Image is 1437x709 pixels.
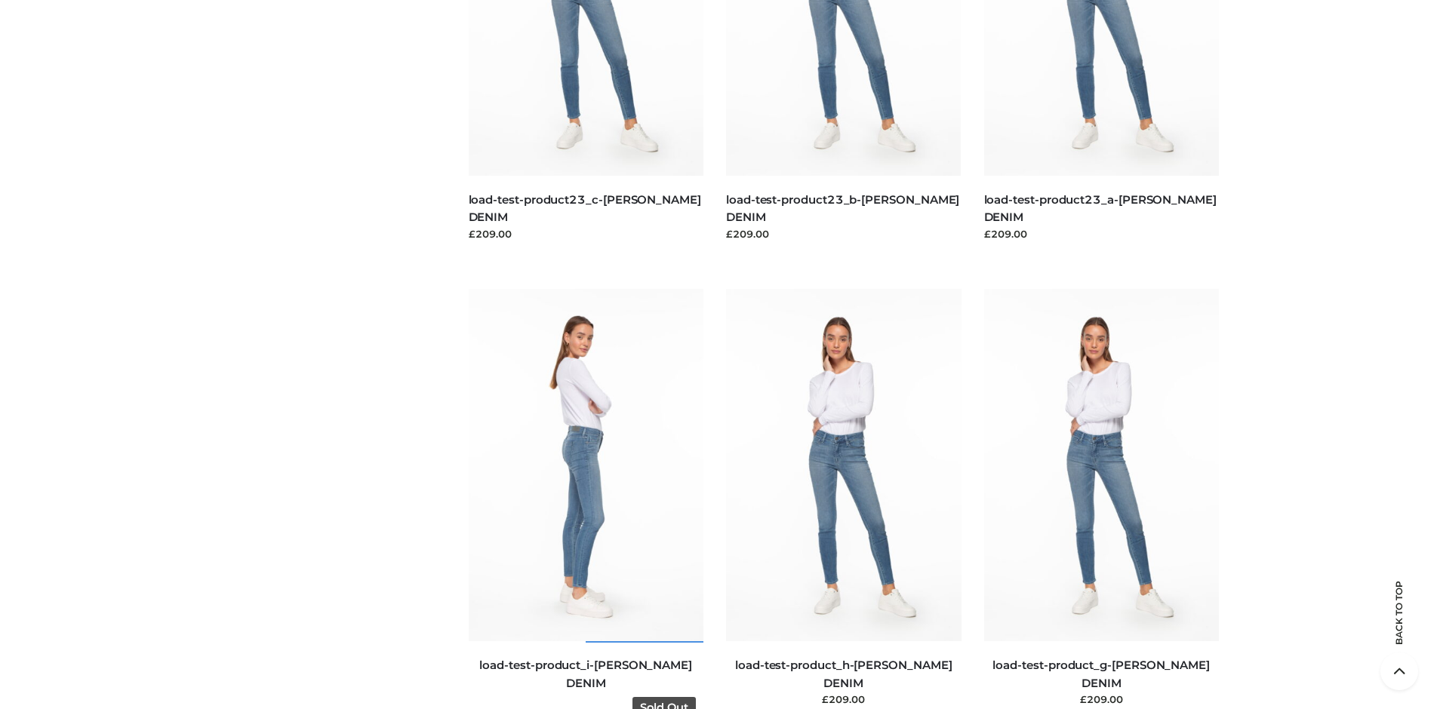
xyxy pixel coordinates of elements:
div: £209.00 [726,226,962,241]
a: load-test-product23_c-[PERSON_NAME] DENIM [469,192,701,224]
a: load-test-product_i-[PERSON_NAME] DENIM [479,658,692,689]
div: £209.00 [469,226,704,241]
span: Back to top [1380,607,1418,645]
a: load-test-product23_b-[PERSON_NAME] DENIM [726,192,959,224]
span: £ [822,693,829,705]
a: load-test-product23_a-[PERSON_NAME] DENIM [984,192,1217,224]
span: £ [1080,693,1087,705]
div: £209.00 [984,226,1220,241]
img: load-test-product_g-PARKER SMITH DENIM [984,289,1220,641]
bdi: 209.00 [822,693,865,705]
bdi: 209.00 [1080,693,1123,705]
img: load-test-product_h-PARKER SMITH DENIM [726,289,962,641]
a: load-test-product_h-[PERSON_NAME] DENIM [735,658,952,689]
a: load-test-product_g-[PERSON_NAME] DENIM [992,658,1210,689]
